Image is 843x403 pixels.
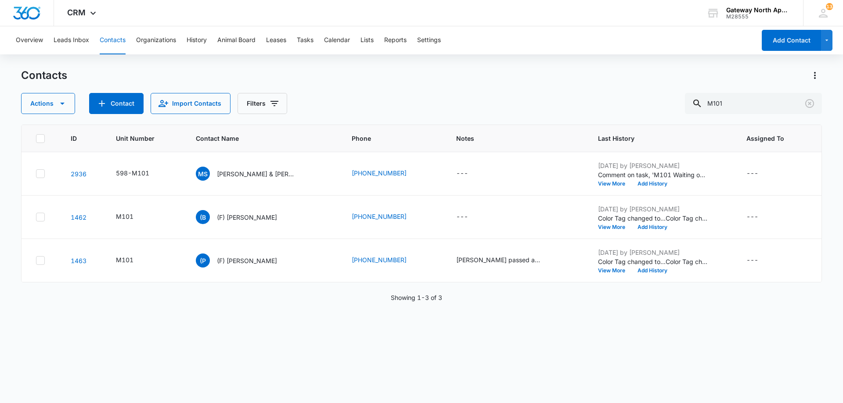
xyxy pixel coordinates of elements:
[391,293,442,302] p: Showing 1-3 of 3
[217,169,296,178] p: [PERSON_NAME] & [PERSON_NAME]
[297,26,313,54] button: Tasks
[352,168,407,178] a: [PHONE_NUMBER]
[196,167,210,181] span: MS
[826,3,833,10] div: notifications count
[196,253,210,267] span: (P
[826,3,833,10] span: 13
[598,204,708,214] p: [DATE] by [PERSON_NAME]
[21,93,75,114] button: Actions
[116,168,149,178] div: 598-M101
[598,257,708,266] p: Color Tag changed to ... Color Tag changed to rgb(0, 0, 0).
[196,134,318,143] span: Contact Name
[187,26,207,54] button: History
[116,255,149,266] div: Unit Number - M101 - Select to Edit Field
[808,68,822,82] button: Actions
[598,181,631,186] button: View More
[71,170,86,178] a: Navigate to contact details page for Mary Stiverson & Nathaniel Romero
[746,168,758,179] div: ---
[456,168,468,179] div: ---
[89,93,144,114] button: Add Contact
[71,257,86,264] a: Navigate to contact details page for (F) Phyllis Johnson
[746,255,774,266] div: Assigned To - - Select to Edit Field
[116,212,149,222] div: Unit Number - M101 - Select to Edit Field
[598,214,708,223] p: Color Tag changed to ... Color Tag changed to rgb(0, 0, 0).
[762,30,821,51] button: Add Contact
[196,210,210,224] span: (B
[746,212,774,222] div: Assigned To - - Select to Edit Field
[456,168,484,179] div: Notes - - Select to Edit Field
[151,93,231,114] button: Import Contacts
[352,168,422,179] div: Phone - 209-481-3645 - Select to Edit Field
[746,168,774,179] div: Assigned To - - Select to Edit Field
[71,214,86,221] a: Navigate to contact details page for (F) Beth Johnson
[116,168,165,179] div: Unit Number - 598-M101 - Select to Edit Field
[352,212,422,222] div: Phone - 970-302-9364 - Select to Edit Field
[631,181,674,186] button: Add History
[417,26,441,54] button: Settings
[598,268,631,273] button: View More
[54,26,89,54] button: Leads Inbox
[685,93,822,114] input: Search Contacts
[352,255,422,266] div: Phone - 970-302-9364 - Select to Edit Field
[456,255,544,264] div: [PERSON_NAME] passed away
[217,213,277,222] p: (F) [PERSON_NAME]
[352,134,422,143] span: Phone
[116,255,133,264] div: M101
[803,96,817,111] button: Clear
[266,26,286,54] button: Leases
[360,26,374,54] button: Lists
[456,255,560,266] div: Notes - Phyllis passed away - Select to Edit Field
[196,253,293,267] div: Contact Name - (F) Phyllis Johnson - Select to Edit Field
[631,268,674,273] button: Add History
[352,212,407,221] a: [PHONE_NUMBER]
[726,7,790,14] div: account name
[598,134,713,143] span: Last History
[746,255,758,266] div: ---
[100,26,126,54] button: Contacts
[116,134,175,143] span: Unit Number
[746,212,758,222] div: ---
[217,256,277,265] p: (F) [PERSON_NAME]
[456,212,484,222] div: Notes - - Select to Edit Field
[238,93,287,114] button: Filters
[726,14,790,20] div: account id
[598,161,708,170] p: [DATE] by [PERSON_NAME]
[324,26,350,54] button: Calendar
[196,210,293,224] div: Contact Name - (F) Beth Johnson - Select to Edit Field
[217,26,256,54] button: Animal Board
[16,26,43,54] button: Overview
[352,255,407,264] a: [PHONE_NUMBER]
[631,225,674,230] button: Add History
[136,26,176,54] button: Organizations
[196,167,312,181] div: Contact Name - Mary Stiverson & Nathaniel Romero - Select to Edit Field
[598,225,631,230] button: View More
[67,8,86,17] span: CRM
[746,134,795,143] span: Assigned To
[598,170,708,179] p: Comment on task, 'M101 Waiting on parts Work Order' "replaced the panel door [DATE]"
[116,212,133,221] div: M101
[456,212,468,222] div: ---
[456,134,577,143] span: Notes
[71,134,82,143] span: ID
[598,248,708,257] p: [DATE] by [PERSON_NAME]
[21,69,67,82] h1: Contacts
[384,26,407,54] button: Reports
